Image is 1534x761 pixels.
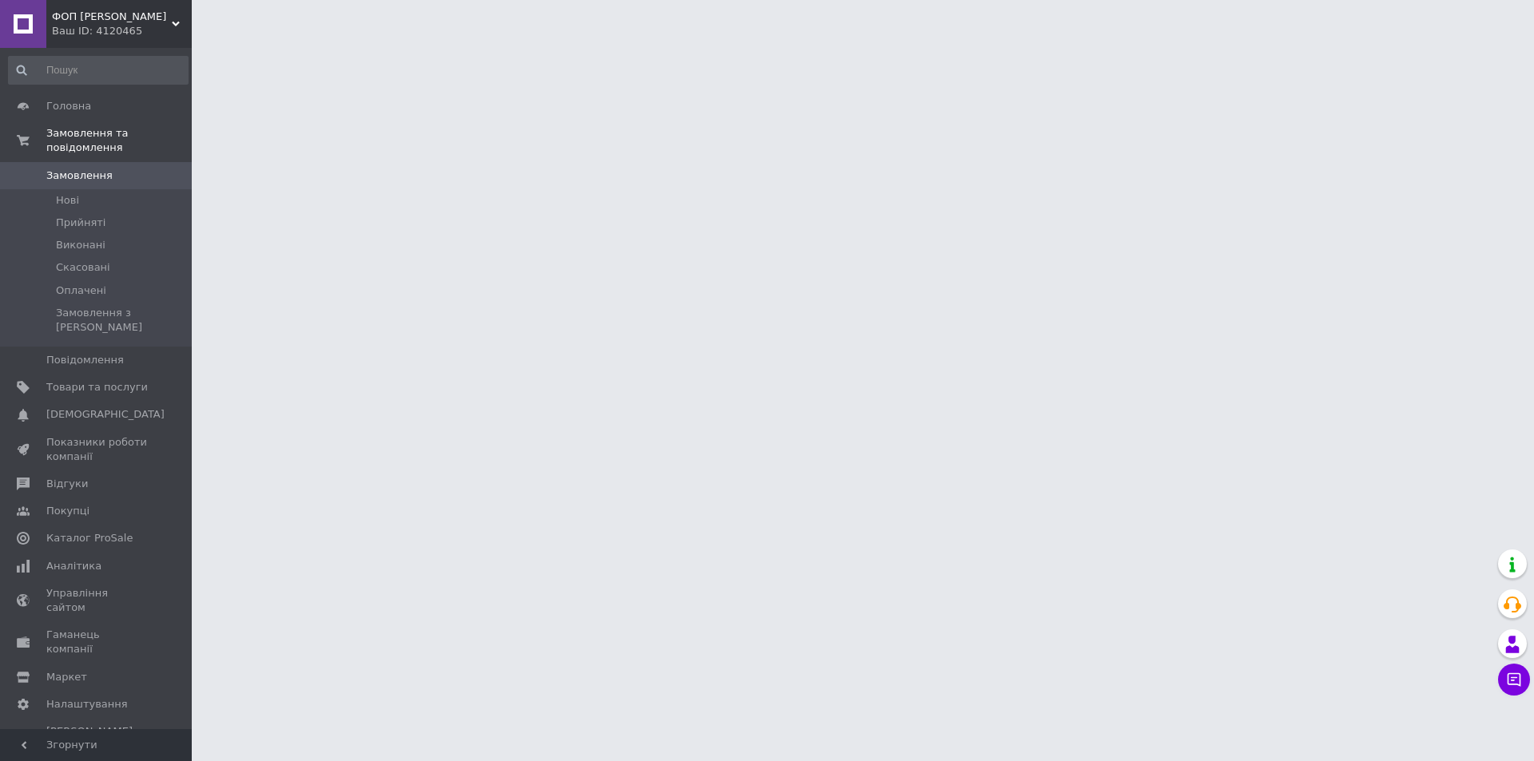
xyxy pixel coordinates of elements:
[46,559,101,573] span: Аналітика
[52,24,192,38] div: Ваш ID: 4120465
[46,435,148,464] span: Показники роботи компанії
[56,283,106,298] span: Оплачені
[46,126,192,155] span: Замовлення та повідомлення
[56,216,105,230] span: Прийняті
[56,306,187,335] span: Замовлення з [PERSON_NAME]
[46,380,148,394] span: Товари та послуги
[46,670,87,684] span: Маркет
[8,56,189,85] input: Пошук
[46,531,133,545] span: Каталог ProSale
[46,586,148,615] span: Управління сайтом
[46,628,148,656] span: Гаманець компанії
[46,697,128,711] span: Налаштування
[52,10,172,24] span: ФОП Онопрієнко
[46,504,89,518] span: Покупці
[56,193,79,208] span: Нові
[1498,664,1530,696] button: Чат з покупцем
[46,477,88,491] span: Відгуки
[46,168,113,183] span: Замовлення
[56,260,110,275] span: Скасовані
[46,99,91,113] span: Головна
[56,238,105,252] span: Виконані
[46,407,165,422] span: [DEMOGRAPHIC_DATA]
[46,353,124,367] span: Повідомлення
